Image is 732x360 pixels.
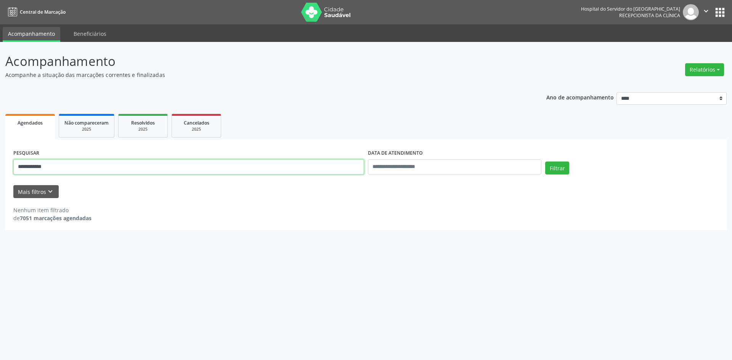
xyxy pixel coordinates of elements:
[546,92,614,102] p: Ano de acompanhamento
[18,120,43,126] span: Agendados
[3,27,60,42] a: Acompanhamento
[13,214,91,222] div: de
[683,4,699,20] img: img
[64,126,109,132] div: 2025
[619,12,680,19] span: Recepcionista da clínica
[124,126,162,132] div: 2025
[5,71,510,79] p: Acompanhe a situação das marcações correntes e finalizadas
[20,214,91,222] strong: 7051 marcações agendadas
[13,147,39,159] label: PESQUISAR
[685,63,724,76] button: Relatórios
[46,187,55,196] i: keyboard_arrow_down
[131,120,155,126] span: Resolvidos
[581,6,680,12] div: Hospital do Servidor do [GEOGRAPHIC_DATA]
[177,126,215,132] div: 2025
[184,120,209,126] span: Cancelados
[64,120,109,126] span: Não compareceram
[713,6,727,19] button: apps
[368,147,423,159] label: DATA DE ATENDIMENTO
[13,206,91,214] div: Nenhum item filtrado
[702,7,710,15] i: 
[5,6,66,18] a: Central de Marcação
[545,162,569,174] button: Filtrar
[699,4,713,20] button: 
[5,52,510,71] p: Acompanhamento
[13,185,59,198] button: Mais filtroskeyboard_arrow_down
[68,27,112,40] a: Beneficiários
[20,9,66,15] span: Central de Marcação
